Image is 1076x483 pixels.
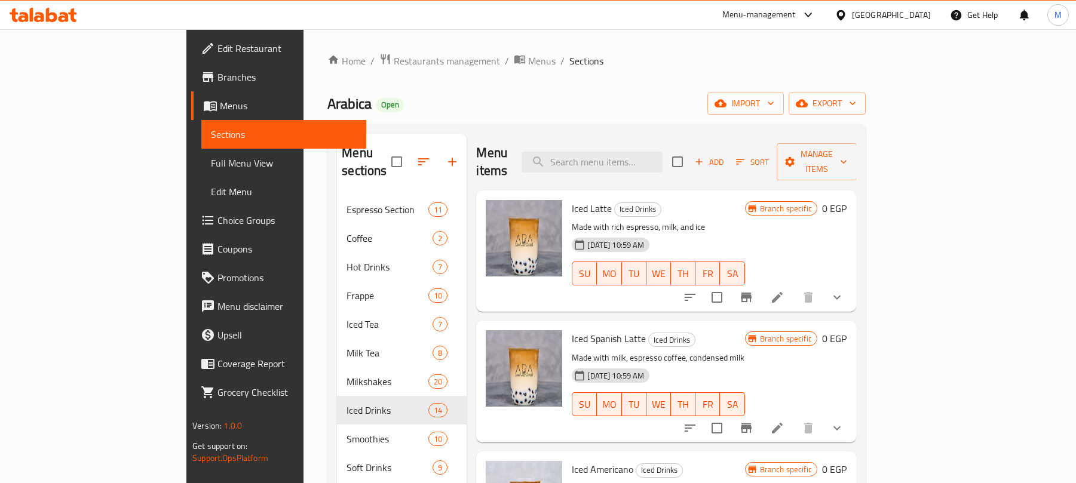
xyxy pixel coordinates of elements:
[627,396,642,413] span: TU
[192,418,222,433] span: Version:
[700,265,715,282] span: FR
[822,330,847,347] h6: 0 EGP
[755,203,817,214] span: Branch specific
[577,265,592,282] span: SU
[522,152,663,173] input: search
[722,8,796,22] div: Menu-management
[597,392,621,416] button: MO
[217,242,357,256] span: Coupons
[572,350,744,365] p: Made with milk, espresso coffee, condensed milk
[347,288,428,303] span: Frappe
[602,265,617,282] span: MO
[572,392,597,416] button: SU
[428,403,447,417] div: items
[648,333,695,347] div: Iced Drinks
[627,265,642,282] span: TU
[347,346,433,360] span: Milk Tea
[327,53,866,69] nav: breadcrumb
[476,144,507,180] h2: Menu items
[223,418,242,433] span: 1.0.0
[429,290,447,302] span: 10
[707,93,784,115] button: import
[191,235,366,263] a: Coupons
[433,233,447,244] span: 2
[217,41,357,56] span: Edit Restaurant
[347,460,433,475] span: Soft Drinks
[337,367,467,396] div: Milkshakes20
[583,370,649,382] span: [DATE] 10:59 AM
[725,265,740,282] span: SA
[191,34,366,63] a: Edit Restaurant
[394,54,500,68] span: Restaurants management
[428,432,447,446] div: items
[622,392,646,416] button: TU
[822,461,847,478] h6: 0 EGP
[201,149,366,177] a: Full Menu View
[622,262,646,285] button: TU
[429,405,447,416] span: 14
[191,63,366,91] a: Branches
[725,396,740,413] span: SA
[676,396,691,413] span: TH
[337,453,467,482] div: Soft Drinks9
[720,392,744,416] button: SA
[777,143,857,180] button: Manage items
[347,202,428,217] span: Espresso Section
[409,147,438,176] span: Sort sections
[347,231,433,245] span: Coffee
[191,206,366,235] a: Choice Groups
[192,450,268,466] a: Support.OpsPlatform
[337,396,467,424] div: Iced Drinks14
[191,349,366,378] a: Coverage Report
[514,53,556,69] a: Menus
[572,330,646,347] span: Iced Spanish Latte
[676,265,691,282] span: TH
[438,147,467,176] button: Add section
[505,54,509,68] li: /
[191,263,366,292] a: Promotions
[201,177,366,206] a: Edit Menu
[636,463,683,478] div: Iced Drinks
[347,403,428,417] div: Iced Drinks
[217,385,357,399] span: Grocery Checklist
[572,199,612,217] span: Iced Latte
[717,96,774,111] span: import
[433,317,447,331] div: items
[732,283,761,312] button: Branch-specific-item
[342,144,391,180] h2: Menu sections
[676,414,704,442] button: sort-choices
[192,438,247,454] span: Get support on:
[671,262,695,285] button: TH
[433,231,447,245] div: items
[337,253,467,281] div: Hot Drinks7
[347,432,428,446] span: Smoothies
[217,270,357,285] span: Promotions
[704,285,729,310] span: Select to update
[211,127,357,141] span: Sections
[789,93,866,115] button: export
[347,374,428,389] span: Milkshakes
[428,202,447,217] div: items
[830,421,844,435] svg: Show Choices
[191,321,366,349] a: Upsell
[770,290,784,304] a: Edit menu item
[830,290,844,304] svg: Show Choices
[823,414,851,442] button: show more
[733,153,772,171] button: Sort
[201,120,366,149] a: Sections
[852,8,931,21] div: [GEOGRAPHIC_DATA]
[433,346,447,360] div: items
[572,220,744,235] p: Made with rich espresso, milk, and ice
[646,262,671,285] button: WE
[665,149,690,174] span: Select section
[191,378,366,407] a: Grocery Checklist
[695,392,720,416] button: FR
[572,262,597,285] button: SU
[433,462,447,473] span: 9
[786,147,847,177] span: Manage items
[347,260,433,274] div: Hot Drinks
